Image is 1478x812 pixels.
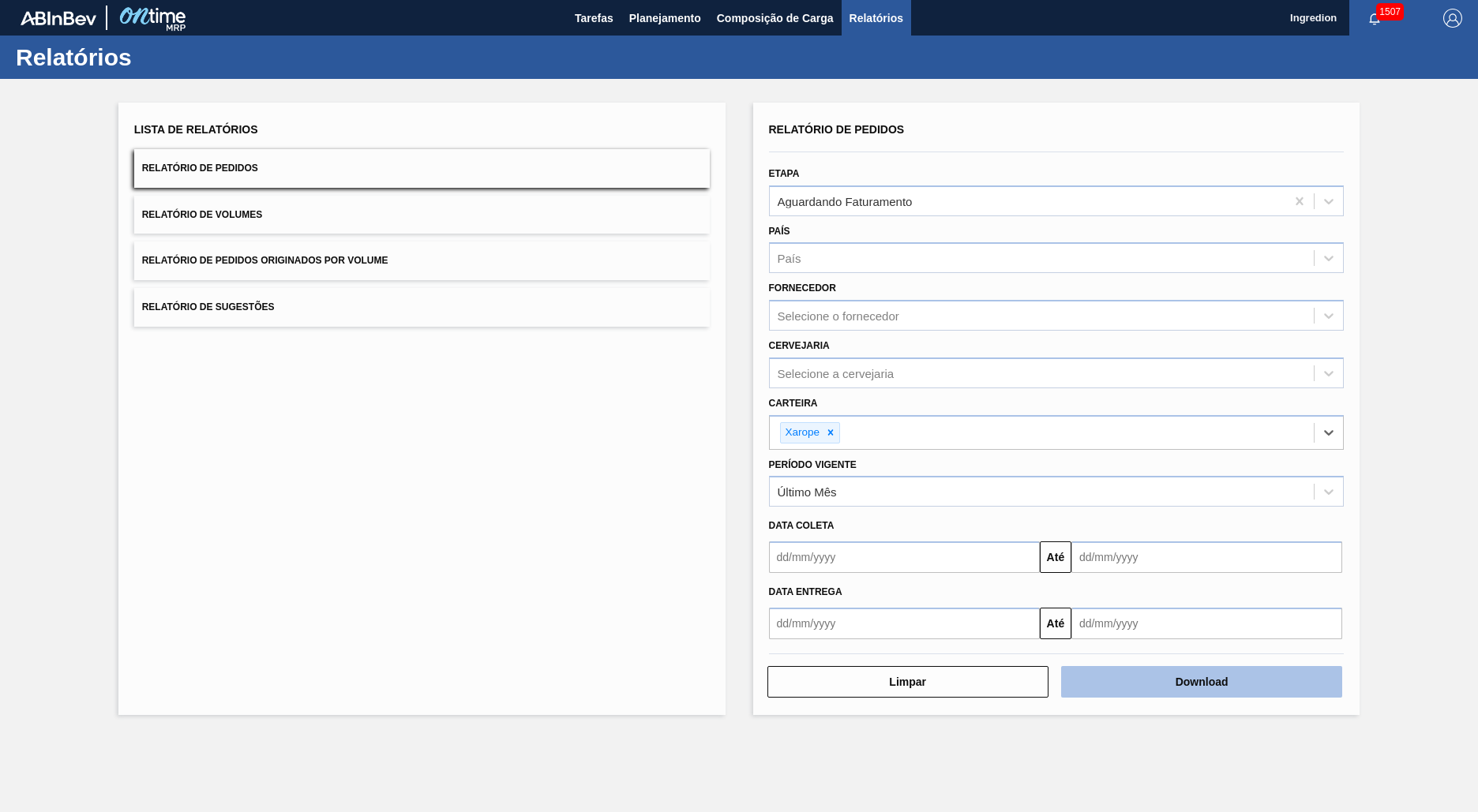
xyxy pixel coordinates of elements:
[778,309,899,323] div: Selecione o fornecedor
[769,608,1040,639] input: dd/mm/yyyy
[1349,7,1400,29] button: Notificações
[21,11,96,25] img: TNhmsLtSVTkK8tSr43FrP2fwEKptu5GPRR3wAAAABJRU5ErkJggg==
[769,123,905,136] span: Relatório de Pedidos
[142,255,388,266] span: Relatório de Pedidos Originados por Volume
[575,9,613,28] span: Tarefas
[778,194,913,208] div: Aguardando Faturamento
[134,288,710,327] button: Relatório de Sugestões
[769,168,800,179] label: Etapa
[1040,541,1071,573] button: Até
[1071,608,1342,639] input: dd/mm/yyyy
[769,541,1040,573] input: dd/mm/yyyy
[1071,541,1342,573] input: dd/mm/yyyy
[134,196,710,234] button: Relatório de Volumes
[769,459,857,470] label: Período Vigente
[767,666,1048,698] button: Limpar
[142,209,262,220] span: Relatório de Volumes
[134,149,710,188] button: Relatório de Pedidos
[781,423,823,443] div: Xarope
[769,398,818,409] label: Carteira
[717,9,834,28] span: Composição de Carga
[142,301,275,312] span: Relatório de Sugestões
[778,252,801,265] div: País
[769,283,836,294] label: Fornecedor
[778,485,837,499] div: Último Mês
[769,586,842,597] span: Data Entrega
[778,366,895,380] div: Selecione a cervejaria
[134,123,258,136] span: Lista de Relatórios
[134,241,710,280] button: Relatório de Pedidos Originados por Volume
[16,48,296,66] h1: Relatórios
[769,520,835,531] span: Data coleta
[1443,9,1462,28] img: Logout
[142,163,258,174] span: Relatório de Pedidos
[1061,666,1342,698] button: Download
[769,226,790,237] label: País
[1040,608,1071,639] button: Até
[769,340,830,351] label: Cervejaria
[629,9,701,28] span: Planejamento
[850,9,903,28] span: Relatórios
[1376,3,1404,21] span: 1507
